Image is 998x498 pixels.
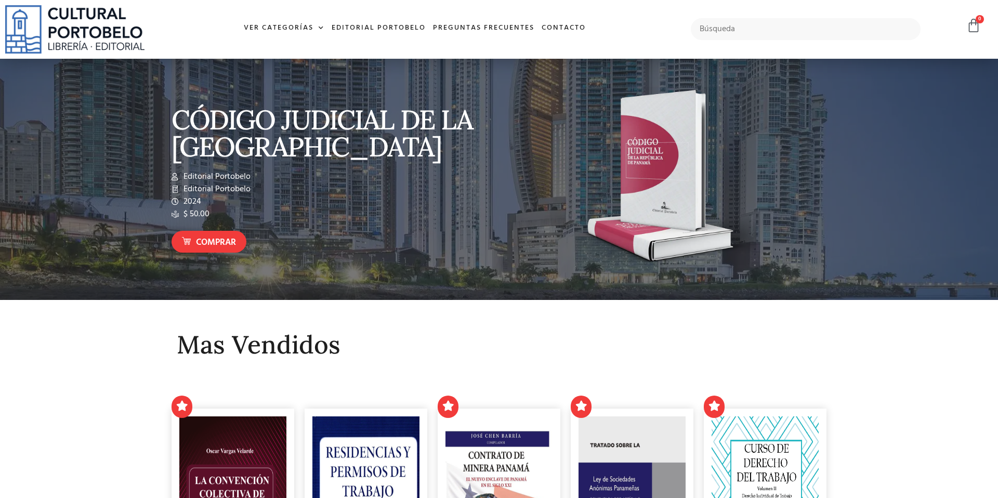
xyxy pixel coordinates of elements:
[181,171,251,183] span: Editorial Portobelo
[181,208,209,220] span: $ 50.00
[181,183,251,195] span: Editorial Portobelo
[538,17,589,40] a: Contacto
[172,106,494,160] p: CÓDIGO JUDICIAL DE LA [GEOGRAPHIC_DATA]
[429,17,538,40] a: Preguntas frecuentes
[181,195,201,208] span: 2024
[691,18,921,40] input: Búsqueda
[328,17,429,40] a: Editorial Portobelo
[177,331,821,359] h2: Mas Vendidos
[196,236,236,250] span: Comprar
[240,17,328,40] a: Ver Categorías
[976,15,984,23] span: 0
[172,231,246,253] a: Comprar
[966,18,981,33] a: 0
